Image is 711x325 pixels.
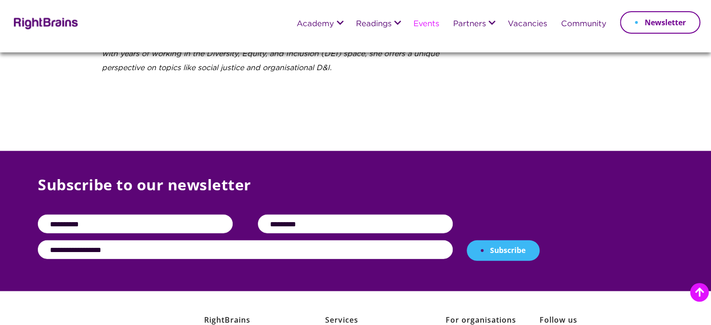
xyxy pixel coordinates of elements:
[102,22,453,72] i: [PERSON_NAME] [PERSON_NAME] is a contributing author for RightBrains and supports our mission of ...
[453,20,485,29] a: Partners
[413,20,439,29] a: Events
[11,16,78,29] img: Rightbrains
[355,20,391,29] a: Readings
[38,174,673,215] p: Subscribe to our newsletter
[467,240,540,261] button: Subscribe
[507,20,547,29] a: Vacancies
[296,20,334,29] a: Academy
[561,20,606,29] a: Community
[620,11,700,34] a: Newsletter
